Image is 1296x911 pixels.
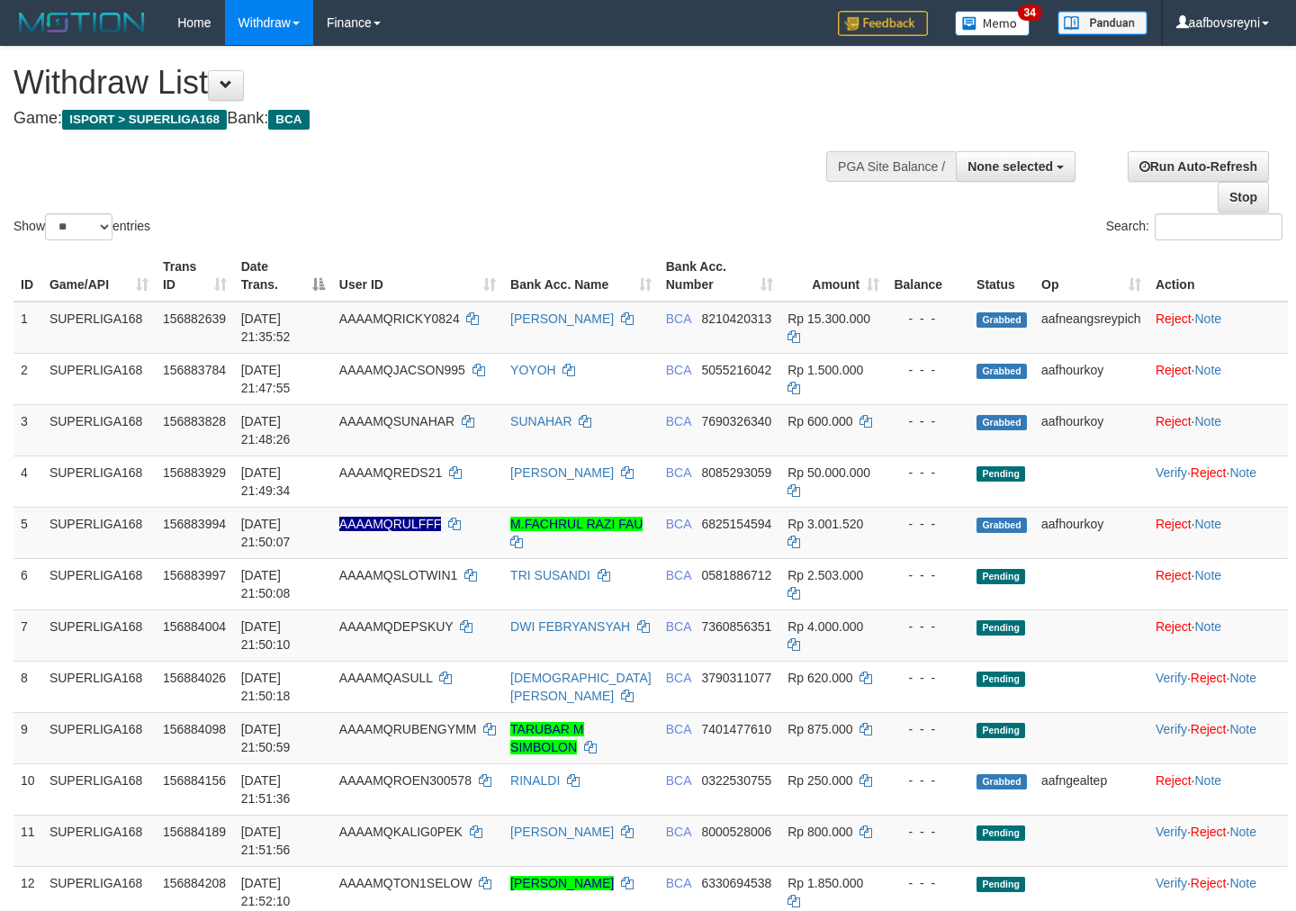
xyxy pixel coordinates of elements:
[510,568,590,582] a: TRI SUSANDI
[1229,465,1256,480] a: Note
[1191,671,1227,685] a: Reject
[787,568,863,582] span: Rp 2.503.000
[42,353,156,404] td: SUPERLIGA168
[42,815,156,866] td: SUPERLIGA168
[894,669,962,687] div: - - -
[13,9,150,36] img: MOTION_logo.png
[976,877,1025,892] span: Pending
[163,568,226,582] span: 156883997
[1229,825,1256,839] a: Note
[956,151,1075,182] button: None selected
[339,773,472,788] span: AAAAMQROEN300578
[510,465,614,480] a: [PERSON_NAME]
[1191,722,1227,736] a: Reject
[1156,465,1187,480] a: Verify
[976,466,1025,482] span: Pending
[42,712,156,763] td: SUPERLIGA168
[339,363,465,377] span: AAAAMQJACSON995
[13,404,42,455] td: 3
[666,671,691,685] span: BCA
[339,722,476,736] span: AAAAMQRUBENGYMM
[1106,213,1282,240] label: Search:
[969,250,1034,302] th: Status
[967,159,1053,174] span: None selected
[894,361,962,379] div: - - -
[13,455,42,507] td: 4
[1034,353,1148,404] td: aafhourkoy
[42,507,156,558] td: SUPERLIGA168
[1148,455,1288,507] td: · ·
[241,363,291,395] span: [DATE] 21:47:55
[13,609,42,661] td: 7
[1034,404,1148,455] td: aafhourkoy
[13,507,42,558] td: 5
[701,311,771,326] span: Copy 8210420313 to clipboard
[163,773,226,788] span: 156884156
[955,11,1030,36] img: Button%20Memo.svg
[1191,876,1227,890] a: Reject
[13,353,42,404] td: 2
[894,771,962,789] div: - - -
[42,302,156,354] td: SUPERLIGA168
[1128,151,1269,182] a: Run Auto-Refresh
[787,311,870,326] span: Rp 15.300.000
[13,65,846,101] h1: Withdraw List
[13,110,846,128] h4: Game: Bank:
[13,558,42,609] td: 6
[666,517,691,531] span: BCA
[1156,773,1192,788] a: Reject
[42,558,156,609] td: SUPERLIGA168
[1156,517,1192,531] a: Reject
[701,414,771,428] span: Copy 7690326340 to clipboard
[510,825,614,839] a: [PERSON_NAME]
[241,619,291,652] span: [DATE] 21:50:10
[45,213,112,240] select: Showentries
[1148,302,1288,354] td: ·
[1034,507,1148,558] td: aafhourkoy
[339,876,472,890] span: AAAAMQTON1SELOW
[666,722,691,736] span: BCA
[1229,876,1256,890] a: Note
[1018,5,1042,21] span: 34
[13,213,150,240] label: Show entries
[339,671,433,685] span: AAAAMQASULL
[62,110,227,130] span: ISPORT > SUPERLIGA168
[701,825,771,839] span: Copy 8000528006 to clipboard
[42,763,156,815] td: SUPERLIGA168
[510,671,652,703] a: [DEMOGRAPHIC_DATA][PERSON_NAME]
[886,250,969,302] th: Balance
[42,661,156,712] td: SUPERLIGA168
[241,465,291,498] span: [DATE] 21:49:34
[339,619,454,634] span: AAAAMQDEPSKUY
[1155,213,1282,240] input: Search:
[787,363,863,377] span: Rp 1.500.000
[976,825,1025,841] span: Pending
[701,363,771,377] span: Copy 5055216042 to clipboard
[976,518,1027,533] span: Grabbed
[787,414,852,428] span: Rp 600.000
[1229,722,1256,736] a: Note
[1148,353,1288,404] td: ·
[13,815,42,866] td: 11
[666,773,691,788] span: BCA
[42,250,156,302] th: Game/API: activate to sort column ascending
[339,568,457,582] span: AAAAMQSLOTWIN1
[241,773,291,806] span: [DATE] 21:51:36
[1194,773,1221,788] a: Note
[13,250,42,302] th: ID
[976,364,1027,379] span: Grabbed
[163,825,226,839] span: 156884189
[894,310,962,328] div: - - -
[163,414,226,428] span: 156883828
[163,671,226,685] span: 156884026
[976,672,1025,687] span: Pending
[780,250,886,302] th: Amount: activate to sort column ascending
[1148,404,1288,455] td: ·
[42,455,156,507] td: SUPERLIGA168
[1194,568,1221,582] a: Note
[241,568,291,600] span: [DATE] 21:50:08
[163,363,226,377] span: 156883784
[787,876,863,890] span: Rp 1.850.000
[894,823,962,841] div: - - -
[1034,763,1148,815] td: aafngealtep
